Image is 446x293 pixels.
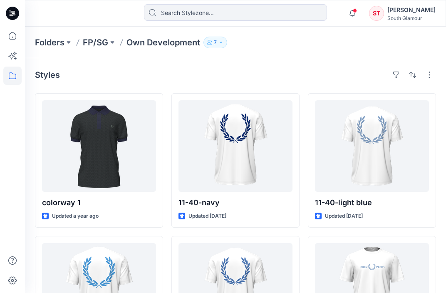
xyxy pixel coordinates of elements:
[144,4,327,21] input: Search Stylezone…
[52,212,99,221] p: Updated a year ago
[325,212,363,221] p: Updated [DATE]
[42,100,156,192] a: colorway 1
[315,100,429,192] a: 11-40-light blue
[42,197,156,209] p: colorway 1
[188,212,226,221] p: Updated [DATE]
[387,5,436,15] div: [PERSON_NAME]
[35,70,60,80] h4: Styles
[126,37,200,48] p: Own Development
[387,15,436,21] div: South Glamour
[315,197,429,209] p: 11-40-light blue
[369,6,384,21] div: ST
[83,37,108,48] a: FP/SG
[203,37,227,48] button: 7
[178,100,292,192] a: 11-40-navy
[178,197,292,209] p: 11-40-navy
[214,38,217,47] p: 7
[35,37,64,48] a: Folders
